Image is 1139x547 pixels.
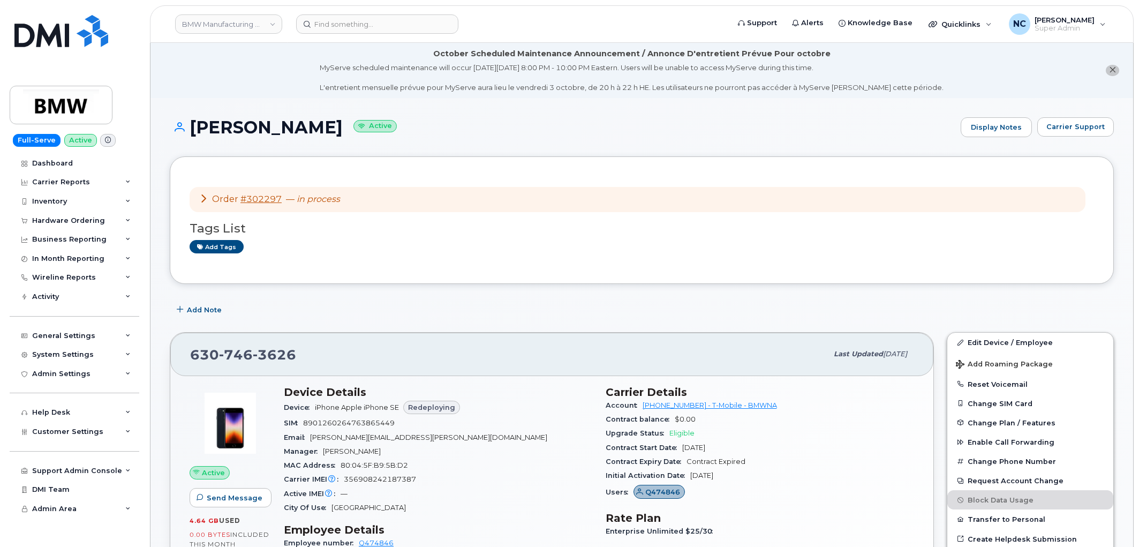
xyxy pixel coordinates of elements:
iframe: Messenger Launcher [1092,500,1131,539]
span: Email [284,433,310,441]
span: iPhone Apple iPhone SE [315,403,399,411]
span: [PERSON_NAME][EMAIL_ADDRESS][PERSON_NAME][DOMAIN_NAME] [310,433,547,441]
span: 4.64 GB [190,517,219,524]
span: 3626 [253,347,296,363]
span: Last updated [834,350,883,358]
span: Q474846 [645,487,680,497]
span: [DATE] [682,444,705,452]
h3: Employee Details [284,523,593,536]
button: close notification [1106,65,1119,76]
button: Change Phone Number [947,452,1113,471]
span: [DATE] [883,350,907,358]
span: Order [212,194,238,204]
button: Transfer to Personal [947,509,1113,529]
a: [PHONE_NUMBER] - T-Mobile - BMWNA [643,401,777,409]
span: Enable Call Forwarding [968,438,1054,446]
span: Redeploying [408,402,455,413]
a: Edit Device / Employee [947,333,1113,352]
button: Block Data Usage [947,490,1113,509]
h3: Rate Plan [606,512,915,524]
span: — [286,194,340,204]
em: in process [297,194,340,204]
button: Change Plan / Features [947,413,1113,432]
a: #302297 [240,194,282,204]
button: Add Roaming Package [947,353,1113,374]
div: MyServe scheduled maintenance will occur [DATE][DATE] 8:00 PM - 10:00 PM Eastern. Users will be u... [320,63,944,93]
span: 356908242187387 [344,475,416,483]
span: 746 [219,347,253,363]
a: Q474846 [633,488,685,496]
img: image20231002-3703462-10zne2t.jpeg [198,391,262,455]
div: October Scheduled Maintenance Announcement / Annonce D'entretient Prévue Pour octobre [433,48,831,59]
span: [PERSON_NAME] [323,447,381,455]
span: Add Note [187,305,222,315]
span: Contract Start Date [606,444,682,452]
span: Initial Activation Date [606,471,690,479]
span: Account [606,401,643,409]
button: Add Note [170,300,231,319]
h3: Tags List [190,222,1094,235]
span: Contract Expired [687,458,745,466]
button: Reset Voicemail [947,374,1113,394]
span: Device [284,403,315,411]
span: Upgrade Status [606,429,669,437]
h3: Device Details [284,386,593,399]
span: 80:04:5F:B9:5B:D2 [341,461,408,469]
span: 630 [190,347,296,363]
span: Contract Expiry Date [606,458,687,466]
span: [GEOGRAPHIC_DATA] [331,504,406,512]
span: MAC Address [284,461,341,469]
span: — [341,490,348,498]
span: Employee number [284,539,359,547]
button: Enable Call Forwarding [947,432,1113,452]
span: 8901260264763865449 [303,419,395,427]
span: Carrier Support [1046,122,1105,132]
span: $0.00 [675,415,696,423]
span: Active IMEI [284,490,341,498]
span: SIM [284,419,303,427]
a: Q474846 [359,539,394,547]
a: Display Notes [961,117,1032,138]
span: Eligible [669,429,695,437]
span: Change Plan / Features [968,418,1055,426]
span: Contract balance [606,415,675,423]
span: Add Roaming Package [956,360,1053,370]
span: Send Message [207,493,262,503]
span: Carrier IMEI [284,475,344,483]
span: Users [606,488,633,496]
span: [DATE] [690,471,713,479]
span: Active [202,468,225,478]
button: Carrier Support [1037,117,1114,137]
span: 0.00 Bytes [190,531,230,538]
h1: [PERSON_NAME] [170,118,955,137]
a: Add tags [190,240,244,253]
span: City Of Use [284,504,331,512]
button: Request Account Change [947,471,1113,490]
span: used [219,516,240,524]
button: Change SIM Card [947,394,1113,413]
span: Enterprise Unlimited $25/30 [606,527,718,535]
span: Manager [284,447,323,455]
h3: Carrier Details [606,386,915,399]
small: Active [353,120,397,132]
button: Send Message [190,488,271,507]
